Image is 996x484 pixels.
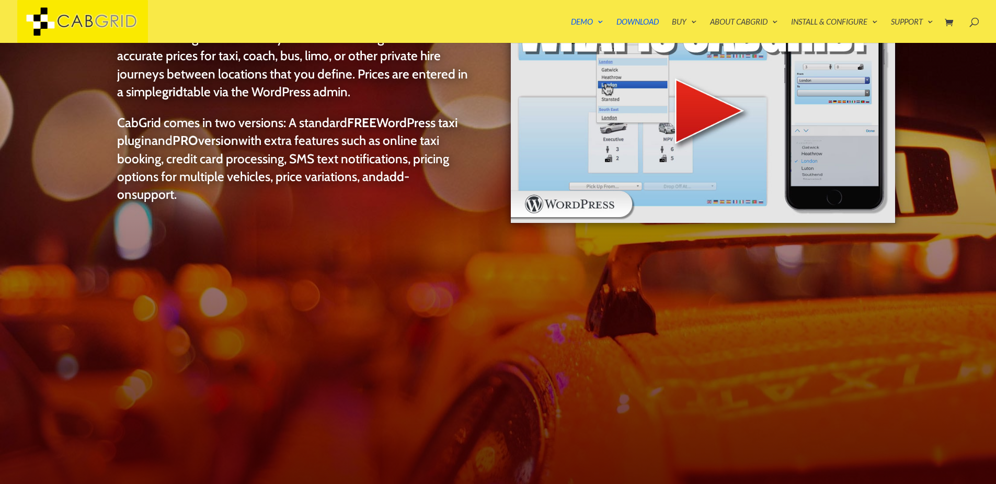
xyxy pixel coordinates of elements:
[173,132,198,148] strong: PRO
[672,18,697,43] a: Buy
[117,11,468,114] p: CabGrid is a . The simple taxi price calculator widget makes it easy for customers to get 100% ac...
[117,114,468,204] p: CabGrid comes in two versions: A standard and with extra features such as online taxi booking, cr...
[791,18,878,43] a: Install & Configure
[173,132,238,148] a: PROversion
[17,15,148,26] a: CabGrid Taxi Plugin
[616,18,659,43] a: Download
[891,18,933,43] a: Support
[571,18,603,43] a: Demo
[347,115,376,130] strong: FREE
[117,168,409,202] a: add-on
[510,216,896,226] a: WordPress taxi booking plugin Intro Video
[710,18,778,43] a: About CabGrid
[117,115,458,148] a: FREEWordPress taxi plugin
[162,84,183,99] strong: grid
